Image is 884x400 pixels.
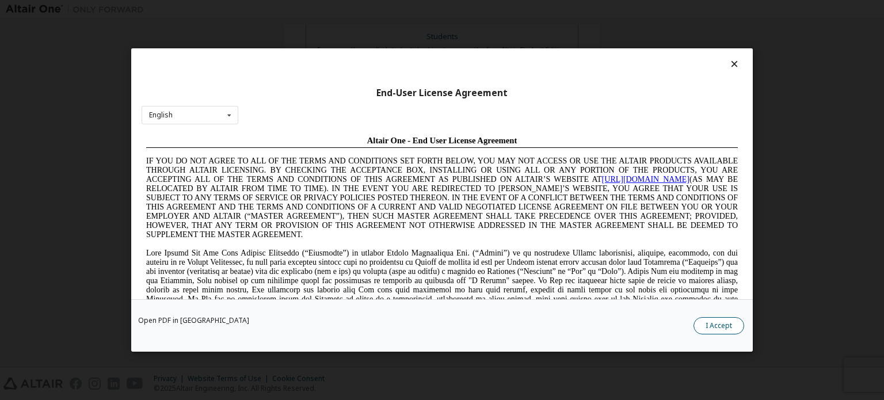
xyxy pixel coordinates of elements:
div: English [149,112,173,119]
span: Altair One - End User License Agreement [226,5,376,14]
span: IF YOU DO NOT AGREE TO ALL OF THE TERMS AND CONDITIONS SET FORTH BELOW, YOU MAY NOT ACCESS OR USE... [5,25,596,108]
button: I Accept [694,317,744,334]
span: Lore Ipsumd Sit Ame Cons Adipisc Elitseddo (“Eiusmodte”) in utlabor Etdolo Magnaaliqua Eni. (“Adm... [5,117,596,200]
a: Open PDF in [GEOGRAPHIC_DATA] [138,317,249,324]
a: [URL][DOMAIN_NAME] [460,44,548,52]
div: End-User License Agreement [142,87,742,99]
